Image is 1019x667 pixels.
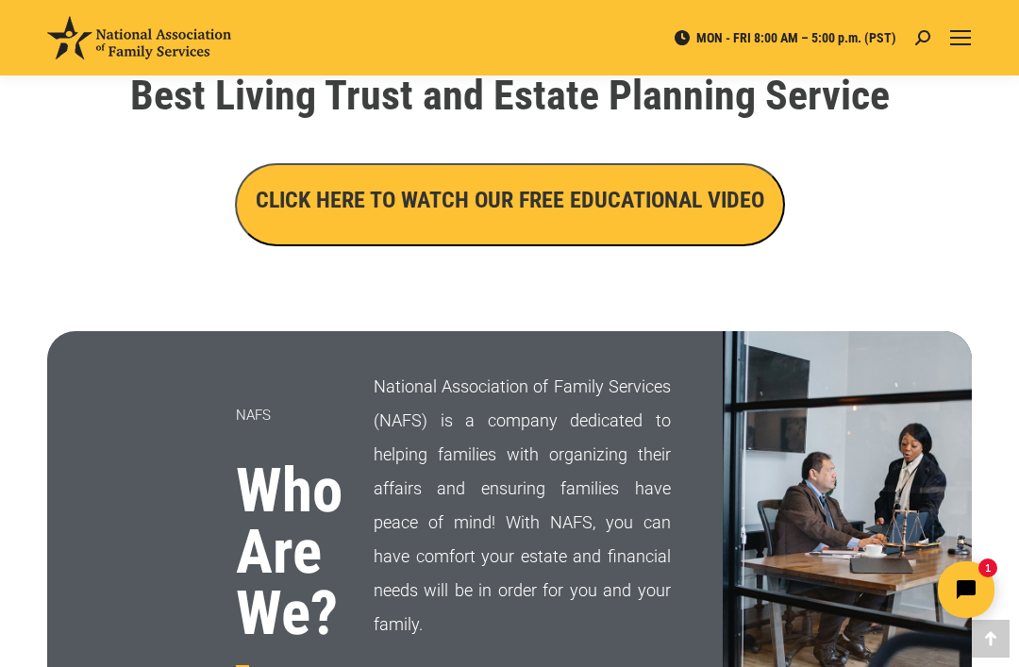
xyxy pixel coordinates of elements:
[57,75,962,116] h1: Best Living Trust and Estate Planning Service
[235,163,785,246] button: CLICK HERE TO WATCH OUR FREE EDUCATIONAL VIDEO
[686,545,1011,634] iframe: Tidio Chat
[673,29,896,46] span: MON - FRI 8:00 AM – 5:00 p.m. (PST)
[47,16,231,59] img: National Association of Family Services
[236,398,326,432] p: NAFS
[374,370,671,642] p: National Association of Family Services (NAFS) is a company dedicated to helping families with or...
[256,184,764,216] h3: CLICK HERE TO WATCH OUR FREE EDUCATIONAL VIDEO
[949,26,972,49] a: Mobile menu icon
[236,460,326,644] h3: Who Are We?
[235,192,785,211] a: CLICK HERE TO WATCH OUR FREE EDUCATIONAL VIDEO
